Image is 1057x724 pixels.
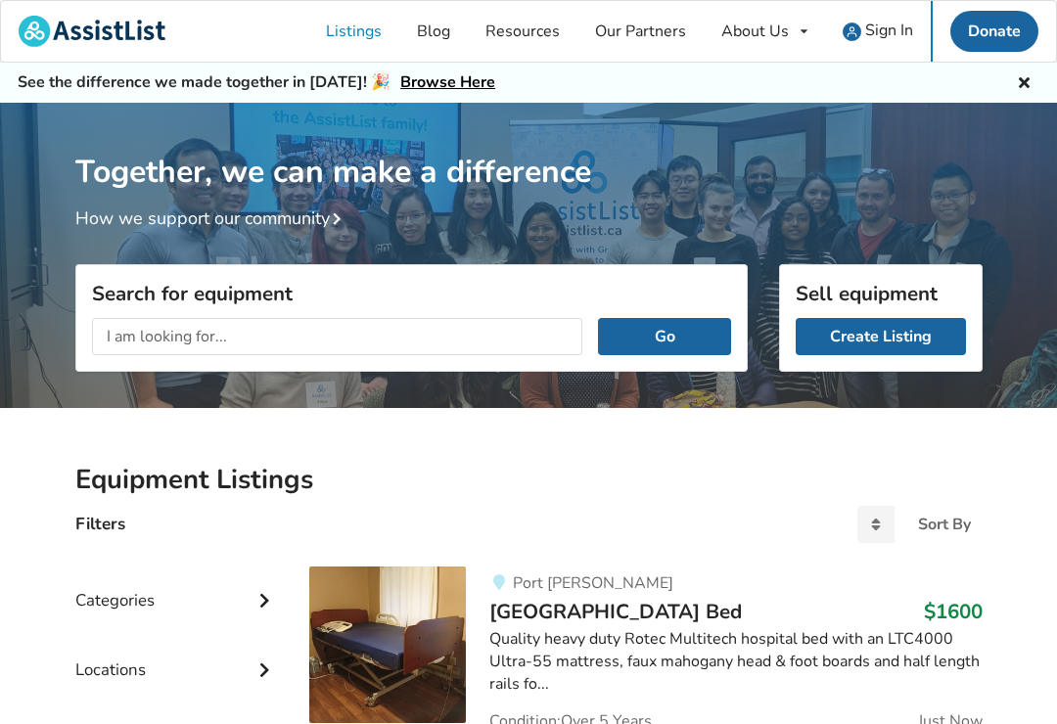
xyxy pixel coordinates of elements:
[400,71,495,93] a: Browse Here
[865,20,913,41] span: Sign In
[92,318,583,355] input: I am looking for...
[309,566,466,723] img: bedroom equipment-rotec multitech hospital bed
[598,318,730,355] button: Go
[75,513,125,535] h4: Filters
[924,599,983,624] h3: $1600
[468,1,577,62] a: Resources
[513,572,673,594] span: Port [PERSON_NAME]
[75,463,983,497] h2: Equipment Listings
[19,16,165,47] img: assistlist-logo
[577,1,704,62] a: Our Partners
[843,23,861,41] img: user icon
[796,281,966,306] h3: Sell equipment
[721,23,789,39] div: About Us
[75,551,279,620] div: Categories
[308,1,399,62] a: Listings
[489,598,742,625] span: [GEOGRAPHIC_DATA] Bed
[92,281,731,306] h3: Search for equipment
[825,1,931,62] a: user icon Sign In
[75,620,279,690] div: Locations
[18,72,495,93] h5: See the difference we made together in [DATE]! 🎉
[399,1,468,62] a: Blog
[918,517,971,532] div: Sort By
[489,628,982,696] div: Quality heavy duty Rotec Multitech hospital bed with an LTC4000 Ultra-55 mattress, faux mahogany ...
[75,206,349,230] a: How we support our community
[75,103,983,192] h1: Together, we can make a difference
[950,11,1038,52] a: Donate
[796,318,966,355] a: Create Listing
